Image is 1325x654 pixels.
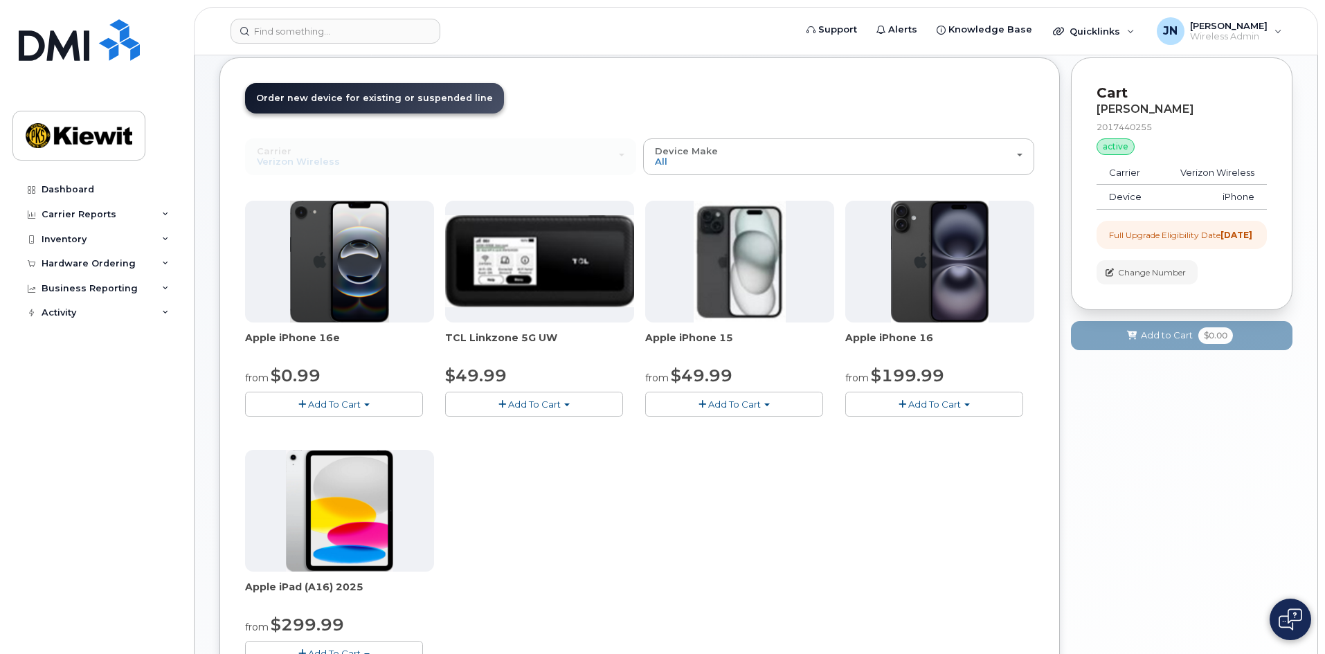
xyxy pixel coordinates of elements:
a: Alerts [867,16,927,44]
input: Find something... [231,19,440,44]
span: Knowledge Base [948,23,1032,37]
button: Change Number [1097,260,1198,284]
button: Device Make All [643,138,1034,174]
span: All [655,156,667,167]
img: Open chat [1279,608,1302,630]
span: Device Make [655,145,718,156]
div: Jean NDri [1147,17,1292,45]
div: Quicklinks [1043,17,1144,45]
div: [PERSON_NAME] [1097,103,1267,116]
span: JN [1163,23,1178,39]
span: $0.99 [271,365,321,385]
img: iphone15.jpg [694,201,786,323]
span: Alerts [888,23,917,37]
p: Cart [1097,83,1267,103]
div: Apple iPhone 16 [845,331,1034,358]
span: Support [818,23,857,37]
button: Add To Cart [445,392,623,416]
img: ipad_11.png [286,450,393,572]
button: Add to Cart $0.00 [1071,321,1292,349]
div: Apple iPhone 15 [645,331,834,358]
div: 2017440255 [1097,121,1267,133]
button: Add To Cart [845,392,1023,416]
td: Device [1097,185,1159,210]
span: $299.99 [271,615,344,635]
td: Carrier [1097,161,1159,185]
small: from [245,621,269,633]
div: TCL Linkzone 5G UW [445,331,634,358]
small: from [245,372,269,384]
span: Add To Cart [508,399,561,410]
td: iPhone [1159,185,1267,210]
div: Full Upgrade Eligibility Date [1109,229,1252,241]
button: Add To Cart [645,392,823,416]
a: Knowledge Base [927,16,1042,44]
span: Add To Cart [708,399,761,410]
span: [PERSON_NAME] [1190,20,1268,31]
img: linkzone5g.png [445,215,634,307]
span: $49.99 [671,365,732,385]
td: Verizon Wireless [1159,161,1267,185]
div: Apple iPad (A16) 2025 [245,580,434,608]
span: Wireless Admin [1190,31,1268,42]
img: iphone_16_plus.png [891,201,989,323]
span: Add To Cart [308,399,361,410]
div: Apple iPhone 16e [245,331,434,358]
span: Add To Cart [908,399,961,410]
span: Add to Cart [1141,329,1193,342]
span: Order new device for existing or suspended line [256,93,493,103]
span: Quicklinks [1070,26,1120,37]
div: active [1097,138,1135,155]
img: iphone16e.png [290,201,390,323]
span: $199.99 [871,365,944,385]
span: $0.00 [1198,327,1233,344]
span: Change Number [1118,266,1186,279]
a: Support [797,16,867,44]
button: Add To Cart [245,392,423,416]
span: $49.99 [445,365,507,385]
strong: [DATE] [1220,230,1252,240]
small: from [845,372,869,384]
small: from [645,372,669,384]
